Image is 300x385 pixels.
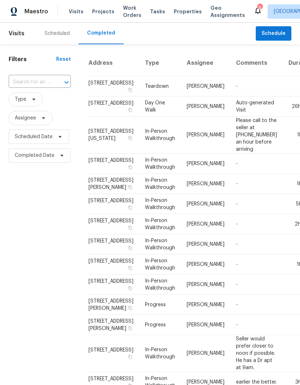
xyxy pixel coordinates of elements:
div: Completed [87,30,115,37]
td: [STREET_ADDRESS] [88,96,139,117]
span: Work Orders [123,4,141,19]
td: Teardown [139,76,181,96]
span: Tasks [150,9,165,14]
span: Completed Date [15,152,54,159]
td: [PERSON_NAME] [181,335,230,372]
td: In-Person Walkthrough [139,275,181,295]
td: In-Person Walkthrough [139,234,181,254]
td: - [230,154,283,174]
td: [PERSON_NAME] [181,194,230,214]
td: [PERSON_NAME] [181,214,230,234]
td: [PERSON_NAME] [181,315,230,335]
td: [STREET_ADDRESS][PERSON_NAME] [88,174,139,194]
td: Progress [139,295,181,315]
div: 9 [257,4,262,12]
th: Address [88,50,139,76]
td: In-Person Walkthrough [139,335,181,372]
td: In-Person Walkthrough [139,254,181,275]
span: Scheduled Date [15,133,53,140]
td: [PERSON_NAME] [181,117,230,154]
button: Copy Address [127,204,133,211]
td: Auto-generated Visit [230,96,283,117]
button: Copy Address [127,354,133,360]
button: Copy Address [127,87,133,93]
td: [STREET_ADDRESS][US_STATE] [88,117,139,154]
span: Type [15,96,26,103]
td: - [230,254,283,275]
td: In-Person Walkthrough [139,117,181,154]
span: Assignee [15,114,36,122]
td: - [230,275,283,295]
td: [PERSON_NAME] [181,254,230,275]
td: [PERSON_NAME] [181,295,230,315]
div: Scheduled [45,30,70,37]
td: [PERSON_NAME] [181,234,230,254]
td: - [230,76,283,96]
button: Copy Address [127,164,133,171]
span: Geo Assignments [210,4,245,19]
td: [PERSON_NAME] [181,96,230,117]
td: In-Person Walkthrough [139,154,181,174]
td: Please call to the seller at [PHONE_NUMBER] an hour before arriving [230,117,283,154]
td: In-Person Walkthrough [139,214,181,234]
td: [STREET_ADDRESS][PERSON_NAME] [88,295,139,315]
button: Copy Address [127,285,133,291]
td: - [230,194,283,214]
td: - [230,174,283,194]
td: [STREET_ADDRESS][PERSON_NAME] [88,315,139,335]
td: [STREET_ADDRESS] [88,335,139,372]
button: Copy Address [127,184,133,190]
td: [STREET_ADDRESS] [88,254,139,275]
td: - [230,295,283,315]
td: - [230,315,283,335]
button: Copy Address [127,107,133,113]
button: Copy Address [127,135,133,141]
td: [PERSON_NAME] [181,76,230,96]
td: Progress [139,315,181,335]
th: Assignee [181,50,230,76]
td: [STREET_ADDRESS] [88,76,139,96]
span: Projects [92,8,114,15]
td: - [230,214,283,234]
span: Visits [69,8,83,15]
th: Type [139,50,181,76]
button: Copy Address [127,305,133,311]
td: Day One Walk [139,96,181,117]
span: Schedule [262,29,286,38]
button: Open [62,77,72,87]
td: In-Person Walkthrough [139,194,181,214]
button: Copy Address [127,245,133,251]
td: Seller would prefer closer to noon if possible. He has a Dr apt at 9am. [230,335,283,372]
button: Copy Address [127,325,133,331]
td: [STREET_ADDRESS] [88,194,139,214]
button: Schedule [256,26,291,41]
td: In-Person Walkthrough [139,174,181,194]
td: [STREET_ADDRESS] [88,275,139,295]
span: Properties [174,8,202,15]
button: Copy Address [127,225,133,231]
th: Comments [230,50,283,76]
td: [STREET_ADDRESS] [88,214,139,234]
h1: Filters [9,56,56,63]
span: Maestro [24,8,48,15]
td: [PERSON_NAME] [181,154,230,174]
td: [STREET_ADDRESS] [88,154,139,174]
input: Search for an address... [9,77,51,88]
td: [STREET_ADDRESS] [88,234,139,254]
td: [PERSON_NAME] [181,174,230,194]
td: - [230,234,283,254]
div: Reset [56,56,71,63]
td: [PERSON_NAME] [181,275,230,295]
span: Visits [9,26,24,41]
button: Copy Address [127,265,133,271]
